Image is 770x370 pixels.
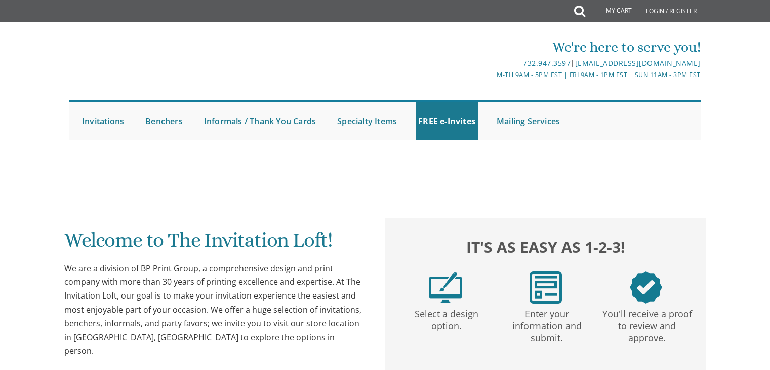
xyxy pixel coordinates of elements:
h1: Welcome to The Invitation Loft! [64,229,365,259]
a: Mailing Services [494,102,562,140]
p: Enter your information and submit. [499,304,595,344]
a: FREE e-Invites [416,102,478,140]
a: Specialty Items [335,102,399,140]
a: Benchers [143,102,185,140]
h2: It's as easy as 1-2-3! [395,236,696,258]
img: step3.png [630,271,662,304]
a: 732.947.3597 [523,58,571,68]
div: | [280,57,701,69]
a: My Cart [584,1,639,21]
a: Invitations [79,102,127,140]
a: Informals / Thank You Cards [201,102,318,140]
p: Select a design option. [398,304,495,332]
div: M-Th 9am - 5pm EST | Fri 9am - 1pm EST | Sun 11am - 3pm EST [280,69,701,80]
div: We're here to serve you! [280,37,701,57]
img: step2.png [530,271,562,304]
img: step1.png [429,271,462,304]
a: [EMAIL_ADDRESS][DOMAIN_NAME] [575,58,701,68]
p: You'll receive a proof to review and approve. [599,304,695,344]
div: We are a division of BP Print Group, a comprehensive design and print company with more than 30 y... [64,262,365,358]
